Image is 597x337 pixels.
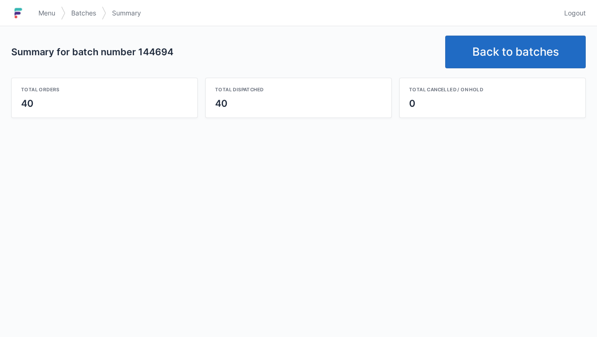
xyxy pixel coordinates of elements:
a: Summary [106,5,147,22]
span: Menu [38,8,55,18]
span: Summary [112,8,141,18]
div: 40 [215,97,382,110]
a: Batches [66,5,102,22]
div: Total dispatched [215,86,382,93]
span: Batches [71,8,96,18]
div: Total orders [21,86,188,93]
div: 40 [21,97,188,110]
span: Logout [564,8,586,18]
div: Total cancelled / on hold [409,86,576,93]
img: svg> [61,2,66,24]
a: Logout [559,5,586,22]
div: 0 [409,97,576,110]
img: svg> [102,2,106,24]
img: logo-small.jpg [11,6,25,21]
a: Back to batches [445,36,586,68]
a: Menu [33,5,61,22]
h2: Summary for batch number 144694 [11,45,438,59]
